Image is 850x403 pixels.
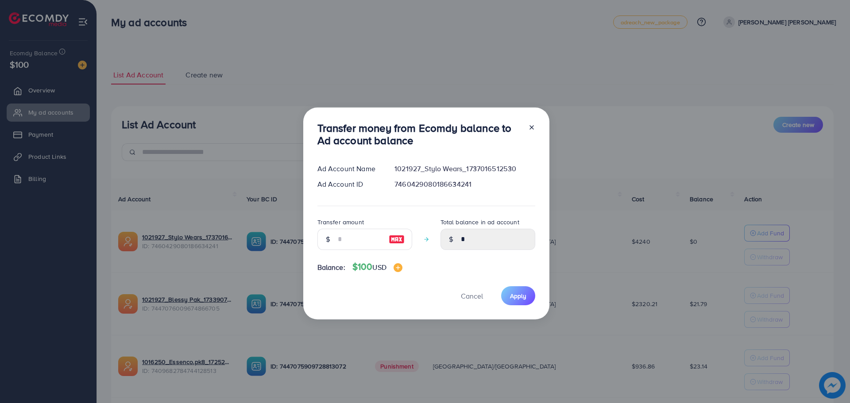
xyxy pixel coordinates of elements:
[387,179,542,189] div: 7460429080186634241
[352,261,402,273] h4: $100
[450,286,494,305] button: Cancel
[317,218,364,226] label: Transfer amount
[440,218,519,226] label: Total balance in ad account
[310,179,388,189] div: Ad Account ID
[317,262,345,273] span: Balance:
[317,122,521,147] h3: Transfer money from Ecomdy balance to Ad account balance
[510,292,526,300] span: Apply
[387,164,542,174] div: 1021927_Stylo Wears_1737016512530
[389,234,405,245] img: image
[310,164,388,174] div: Ad Account Name
[394,263,402,272] img: image
[372,262,386,272] span: USD
[461,291,483,301] span: Cancel
[501,286,535,305] button: Apply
